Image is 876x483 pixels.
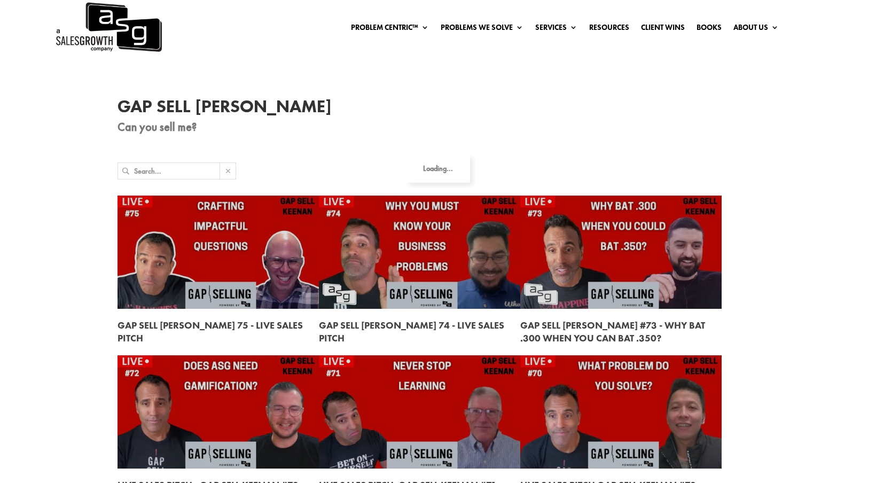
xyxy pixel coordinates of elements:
[641,24,685,35] a: Client Wins
[589,24,629,35] a: Resources
[441,24,523,35] a: Problems We Solve
[697,24,722,35] a: Books
[118,98,758,121] h1: Gap Sell [PERSON_NAME]
[351,24,429,35] a: Problem Centric™
[733,24,779,35] a: About Us
[118,121,758,134] p: Can you sell me?
[535,24,577,35] a: Services
[406,155,470,183] div: Loading...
